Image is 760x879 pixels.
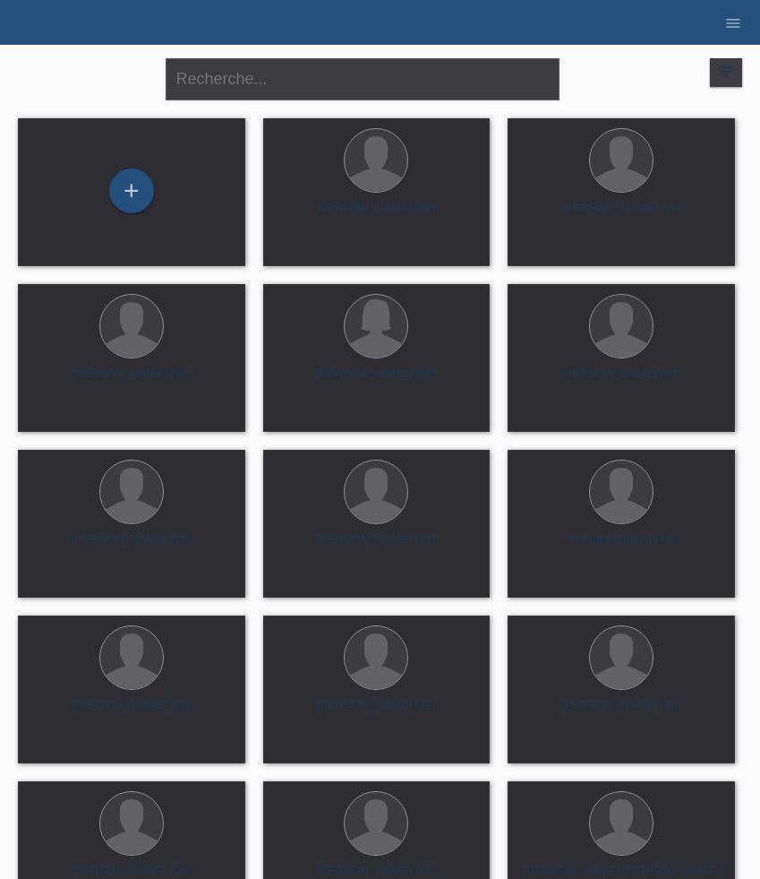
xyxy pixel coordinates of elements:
div: [PERSON_NAME] (39) [278,366,476,395]
div: Enregistrer le client [110,176,153,206]
div: [PERSON_NAME] (60) [32,698,231,727]
div: [PERSON_NAME] (43) [32,366,231,395]
div: [PERSON_NAME] (28) [32,532,231,561]
i: menu [724,14,742,32]
div: [PERSON_NAME] (49) [522,698,721,727]
input: Recherche... [166,58,559,100]
div: [PERSON_NAME] (32) [278,532,476,561]
div: [PERSON_NAME] (40) [522,366,721,395]
div: Xhevat Batushaj (47) [522,532,721,561]
div: [PERSON_NAME] (22) [278,698,476,727]
a: menu [715,17,751,28]
div: [PERSON_NAME] (30) [278,201,476,229]
div: [PERSON_NAME] (51) [522,201,721,229]
i: filter_list [716,62,736,82]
